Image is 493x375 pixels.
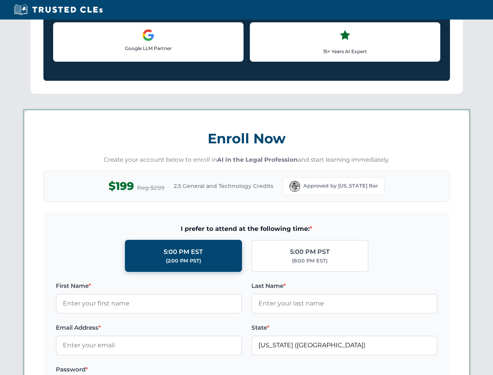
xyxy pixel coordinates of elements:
img: Google [142,29,155,41]
div: 5:00 PM EST [164,247,203,257]
span: 2.5 General and Technology Credits [174,182,273,190]
input: Enter your email [56,336,242,355]
span: $199 [109,177,134,195]
label: First Name [56,281,242,291]
label: State [251,323,438,332]
label: Password [56,365,242,374]
div: (8:00 PM EST) [292,257,327,265]
strong: AI in the Legal Profession [217,156,298,163]
span: I prefer to attend at the following time: [56,224,438,234]
input: Enter your last name [251,294,438,313]
div: 5:00 PM PST [290,247,330,257]
div: (2:00 PM PST) [166,257,201,265]
img: Florida Bar [289,181,300,192]
label: Email Address [56,323,242,332]
h3: Enroll Now [43,126,450,151]
label: Last Name [251,281,438,291]
p: Google LLM Partner [60,45,237,52]
img: Trusted CLEs [12,4,105,16]
p: Create your account below to enroll in and start learning immediately. [43,155,450,164]
input: Florida (FL) [251,336,438,355]
span: Approved by [US_STATE] Bar [303,182,378,190]
p: 15+ Years AI Expert [256,48,434,55]
input: Enter your first name [56,294,242,313]
span: Reg $299 [137,183,164,193]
